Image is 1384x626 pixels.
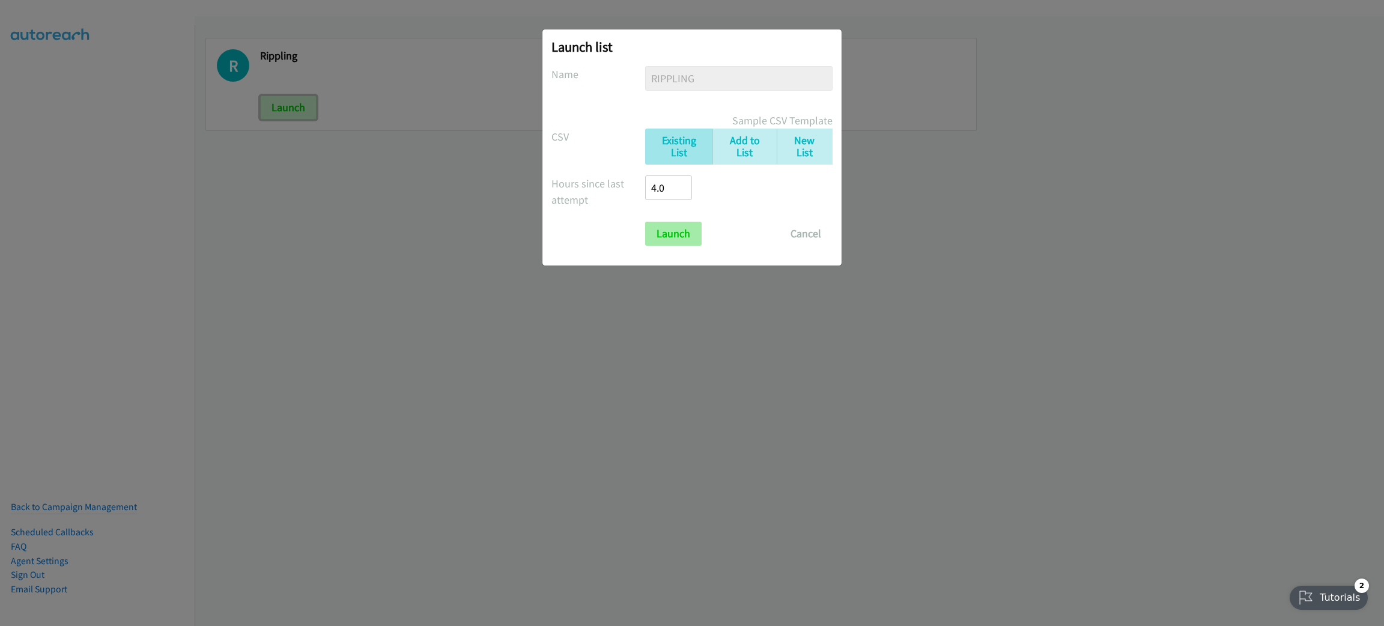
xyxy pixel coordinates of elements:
h2: Launch list [551,38,833,55]
a: Add to List [712,129,777,165]
a: Existing List [645,129,712,165]
input: Launch [645,222,702,246]
button: Cancel [779,222,833,246]
label: Hours since last attempt [551,175,645,208]
iframe: Checklist [1282,574,1375,617]
label: CSV [551,129,645,145]
a: New List [777,129,833,165]
a: Sample CSV Template [732,112,833,129]
label: Name [551,66,645,82]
